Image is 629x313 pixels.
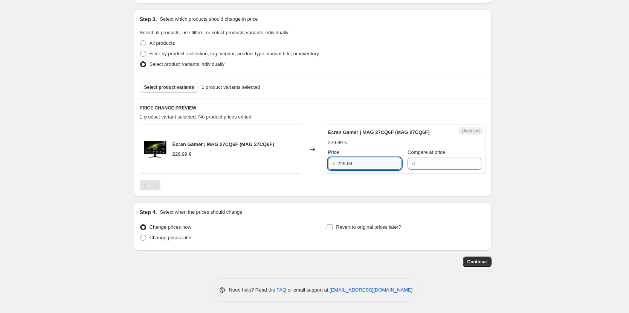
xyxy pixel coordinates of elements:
[150,61,224,67] span: Select product variants individually
[412,161,415,166] span: €
[276,287,286,293] a: FAQ
[229,287,277,293] span: Need help? Read the
[150,235,192,240] span: Change prices later
[150,51,319,56] span: Filter by product, collection, tag, vendor, product type, variant title, or inventory
[463,257,492,267] button: Continue
[140,208,157,216] h2: Step 4.
[144,84,194,90] span: Select product variants
[328,129,430,135] span: Écran Gamer | MAG 27CQ6F (MAG 27CQ6F)
[150,40,175,46] span: All products
[144,138,166,161] img: MAG_27CQ6F_3cac75ee-4278-4649-a648-4fe9b25e1d56_80x.png
[328,149,339,155] span: Price
[140,30,289,35] span: Select all products, use filters, or select products variants individually
[140,82,199,93] button: Select product variants
[328,139,347,146] div: 229.99 €
[330,287,412,293] a: [EMAIL_ADDRESS][DOMAIN_NAME]
[140,105,485,111] h6: PRICE CHANGE PREVIEW
[160,208,242,216] p: Select when the prices should change
[160,15,258,23] p: Select which products should change in price
[140,114,253,120] span: 1 product variant selected. No product prices edited:
[336,224,401,230] span: Revert to original prices later?
[408,149,445,155] span: Compare at price
[140,15,157,23] h2: Step 3.
[150,224,191,230] span: Change prices now
[202,84,260,91] span: 1 product variants selected
[140,180,160,190] nav: Pagination
[467,259,487,265] span: Continue
[286,287,330,293] span: or email support at
[333,161,335,166] span: €
[173,141,274,147] span: Écran Gamer | MAG 27CQ6F (MAG 27CQ6F)
[461,128,479,134] span: Unedited
[173,150,192,158] div: 229.99 €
